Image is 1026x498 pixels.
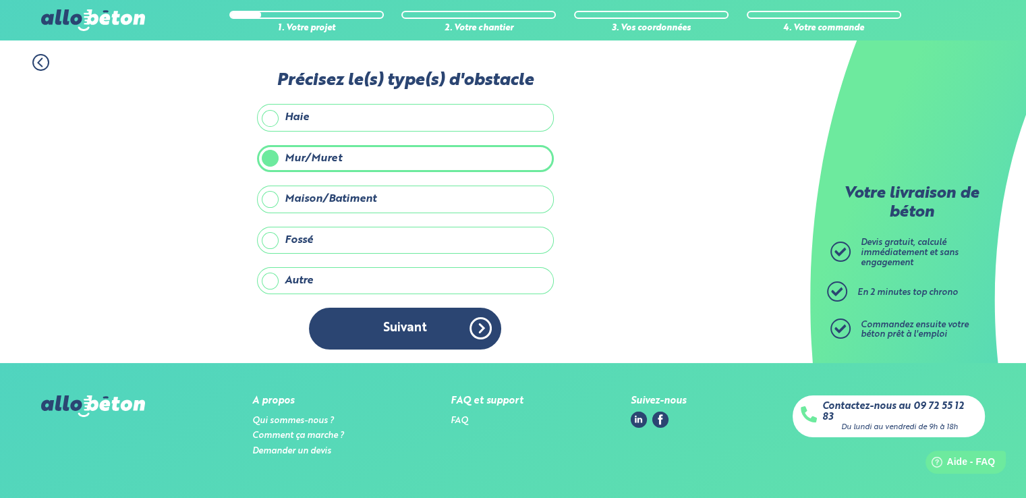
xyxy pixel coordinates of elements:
[41,395,145,417] img: allobéton
[257,227,554,254] label: Fossé
[257,267,554,294] label: Autre
[252,416,334,425] a: Qui sommes-nous ?
[309,308,501,349] button: Suivant
[857,288,958,297] span: En 2 minutes top chrono
[861,238,959,267] span: Devis gratuit, calculé immédiatement et sans engagement
[822,401,977,423] a: Contactez-nous au 09 72 55 12 83
[841,423,958,432] div: Du lundi au vendredi de 9h à 18h
[257,145,554,172] label: Mur/Muret
[229,24,384,34] div: 1. Votre projet
[252,395,344,407] div: A propos
[257,186,554,213] label: Maison/Batiment
[451,416,468,425] a: FAQ
[631,395,686,407] div: Suivez-nous
[861,321,969,339] span: Commandez ensuite votre béton prêt à l'emploi
[906,445,1011,483] iframe: Help widget launcher
[451,395,523,407] div: FAQ et support
[257,104,554,131] label: Haie
[252,447,331,455] a: Demander un devis
[41,9,145,31] img: allobéton
[252,431,344,440] a: Comment ça marche ?
[747,24,901,34] div: 4. Votre commande
[574,24,729,34] div: 3. Vos coordonnées
[401,24,556,34] div: 2. Votre chantier
[834,185,989,222] p: Votre livraison de béton
[257,71,554,90] label: Précisez le(s) type(s) d'obstacle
